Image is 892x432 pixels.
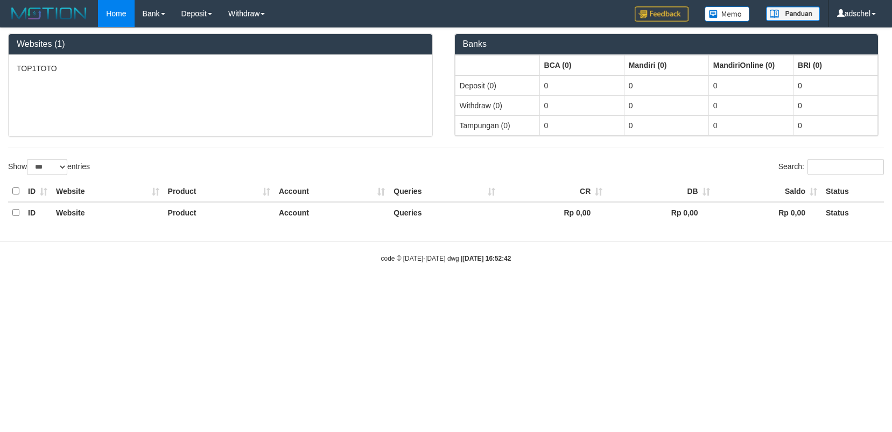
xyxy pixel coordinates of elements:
[27,159,67,175] select: Showentries
[778,159,884,175] label: Search:
[607,202,714,223] th: Rp 0,00
[793,55,877,75] th: Group: activate to sort column ascending
[705,6,750,22] img: Button%20Memo.svg
[455,115,539,135] td: Tampungan (0)
[381,255,511,262] small: code © [DATE]-[DATE] dwg |
[793,75,877,96] td: 0
[607,181,714,202] th: DB
[624,55,708,75] th: Group: activate to sort column ascending
[17,39,424,49] h3: Websites (1)
[8,159,90,175] label: Show entries
[793,95,877,115] td: 0
[807,159,884,175] input: Search:
[52,202,164,223] th: Website
[24,181,52,202] th: ID
[500,181,607,202] th: CR
[714,181,821,202] th: Saldo
[164,181,275,202] th: Product
[821,181,884,202] th: Status
[624,75,708,96] td: 0
[539,75,624,96] td: 0
[539,95,624,115] td: 0
[52,181,164,202] th: Website
[708,75,793,96] td: 0
[455,95,539,115] td: Withdraw (0)
[708,115,793,135] td: 0
[455,75,539,96] td: Deposit (0)
[708,55,793,75] th: Group: activate to sort column ascending
[500,202,607,223] th: Rp 0,00
[455,55,539,75] th: Group: activate to sort column ascending
[463,39,870,49] h3: Banks
[17,63,424,74] p: TOP1TOTO
[389,202,500,223] th: Queries
[275,181,389,202] th: Account
[635,6,689,22] img: Feedback.jpg
[164,202,275,223] th: Product
[624,95,708,115] td: 0
[708,95,793,115] td: 0
[24,202,52,223] th: ID
[793,115,877,135] td: 0
[714,202,821,223] th: Rp 0,00
[766,6,820,21] img: panduan.png
[462,255,511,262] strong: [DATE] 16:52:42
[8,5,90,22] img: MOTION_logo.png
[389,181,500,202] th: Queries
[539,115,624,135] td: 0
[275,202,389,223] th: Account
[539,55,624,75] th: Group: activate to sort column ascending
[821,202,884,223] th: Status
[624,115,708,135] td: 0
